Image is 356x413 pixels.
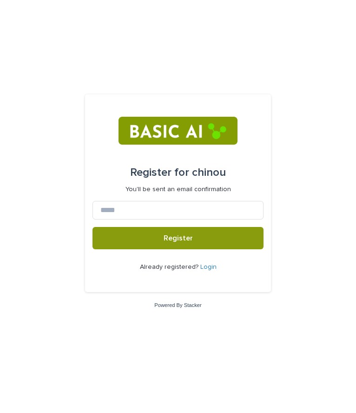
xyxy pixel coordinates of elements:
[200,264,217,270] a: Login
[140,264,200,270] span: Already registered?
[130,167,189,178] span: Register for
[125,186,231,193] p: You'll be sent an email confirmation
[92,227,264,249] button: Register
[119,117,237,145] img: RtIB8pj2QQiOZo6waziI
[154,302,201,308] a: Powered By Stacker
[130,160,226,186] div: chinou
[164,234,193,242] span: Register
